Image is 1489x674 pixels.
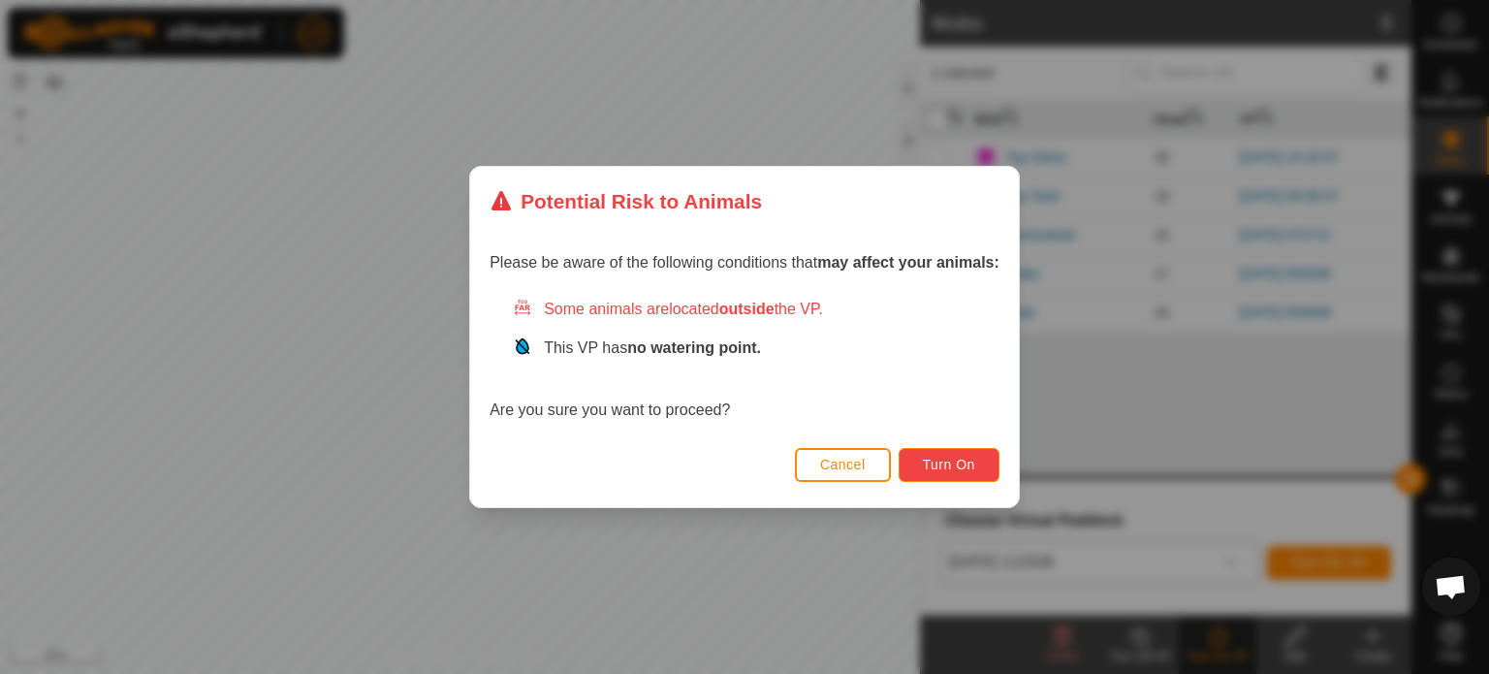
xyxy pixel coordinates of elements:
[513,298,999,321] div: Some animals are
[627,339,761,356] strong: no watering point.
[820,457,866,472] span: Cancel
[817,254,999,271] strong: may affect your animals:
[1422,558,1480,616] div: Open chat
[669,301,823,317] span: located the VP.
[923,457,975,472] span: Turn On
[490,186,762,216] div: Potential Risk to Animals
[490,254,999,271] span: Please be aware of the following conditions that
[795,448,891,482] button: Cancel
[719,301,775,317] strong: outside
[544,339,761,356] span: This VP has
[490,298,999,422] div: Are you sure you want to proceed?
[899,448,999,482] button: Turn On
